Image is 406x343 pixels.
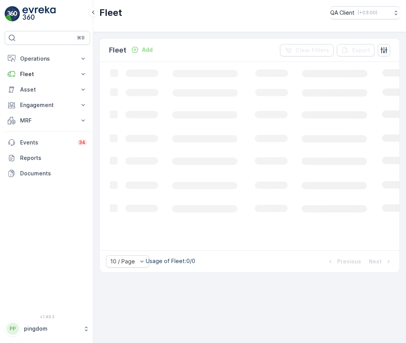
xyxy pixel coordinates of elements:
[5,166,90,181] a: Documents
[326,257,362,266] button: Previous
[330,6,400,19] button: QA Client(+03:00)
[146,257,195,265] p: Usage of Fleet : 0/0
[20,117,75,124] p: MRF
[330,9,355,17] p: QA Client
[5,314,90,319] span: v 1.49.3
[20,139,73,146] p: Events
[79,139,85,146] p: 34
[7,323,19,335] div: PP
[109,45,126,56] p: Fleet
[20,86,75,93] p: Asset
[358,10,377,16] p: ( +03:00 )
[5,321,90,337] button: PPpingdom
[5,82,90,97] button: Asset
[368,257,393,266] button: Next
[337,258,361,265] p: Previous
[352,46,370,54] p: Export
[5,6,20,22] img: logo
[22,6,56,22] img: logo_light-DOdMpM7g.png
[24,325,79,333] p: pingdom
[20,70,75,78] p: Fleet
[5,113,90,128] button: MRF
[20,101,75,109] p: Engagement
[142,46,153,54] p: Add
[369,258,382,265] p: Next
[128,45,156,54] button: Add
[5,150,90,166] a: Reports
[5,135,90,150] a: Events34
[280,44,334,56] button: Clear Filters
[20,154,87,162] p: Reports
[77,35,85,41] p: ⌘B
[295,46,329,54] p: Clear Filters
[5,51,90,66] button: Operations
[5,97,90,113] button: Engagement
[20,170,87,177] p: Documents
[99,7,122,19] p: Fleet
[20,55,75,63] p: Operations
[337,44,375,56] button: Export
[5,66,90,82] button: Fleet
